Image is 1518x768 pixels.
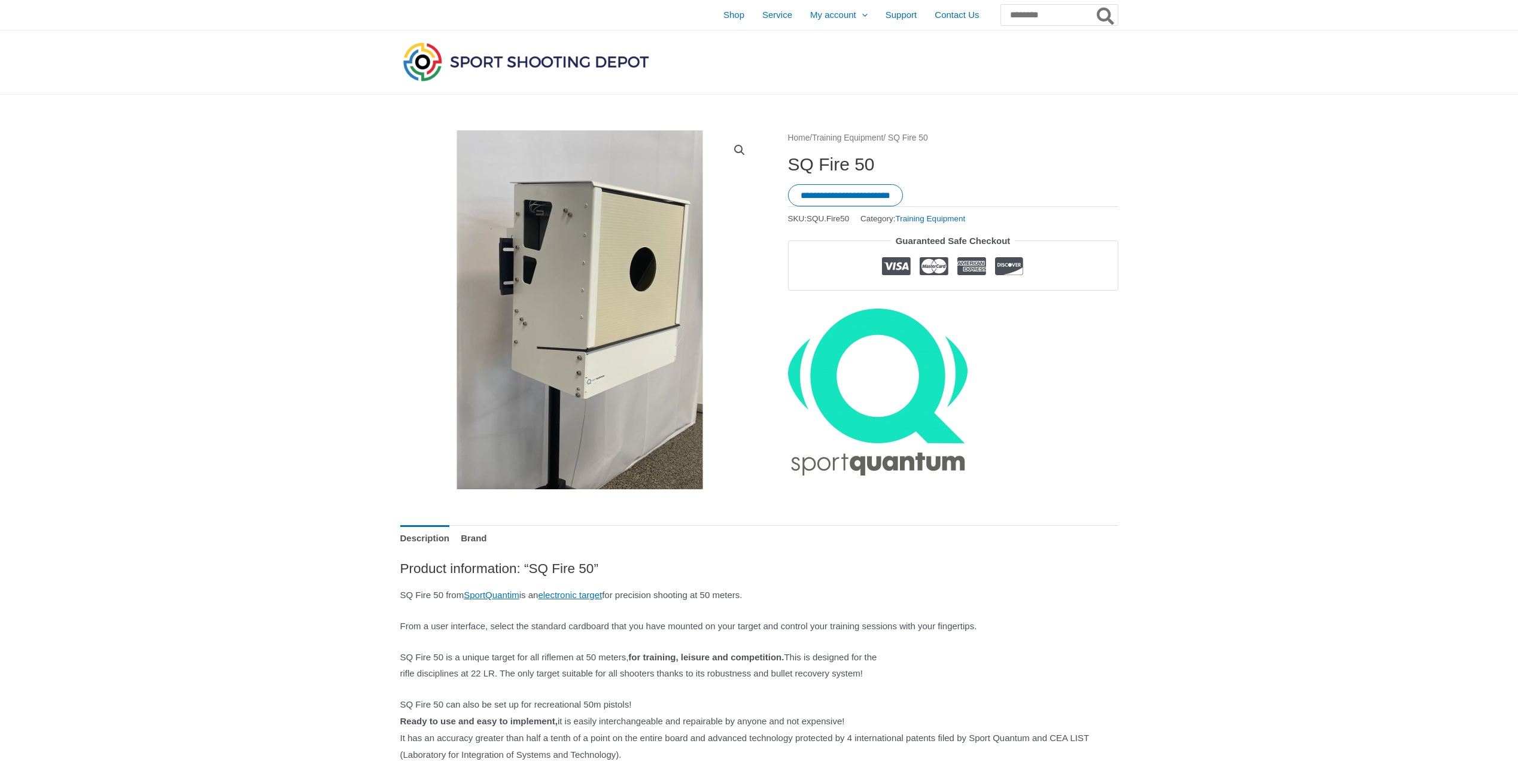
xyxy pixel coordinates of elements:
[788,154,1118,175] h1: SQ Fire 50
[860,211,965,226] span: Category:
[896,214,966,223] a: Training Equipment
[464,590,519,600] a: SportQuantim
[400,618,1118,635] p: From a user interface, select the standard cardboard that you have mounted on your target and con...
[538,590,602,600] a: electronic target
[729,139,750,161] a: View full-screen image gallery
[891,233,1015,249] legend: Guaranteed Safe Checkout
[400,587,1118,604] p: SQ Fire 50 from is an for precision shooting at 50 meters.
[1094,5,1118,25] button: Search
[812,133,883,142] a: Training Equipment
[400,716,558,726] strong: Ready to use and easy to implement,
[400,39,652,84] img: Sport Shooting Depot
[788,133,810,142] a: Home
[807,214,849,223] span: SQU.Fire50
[400,696,1118,763] p: SQ Fire 50 can also be set up for recreational 50m pistols! it is easily interchangeable and repa...
[400,525,450,551] a: Description
[628,652,784,662] strong: for training, leisure and competition.
[461,525,486,551] a: Brand
[400,649,1118,682] p: SQ Fire 50 is a unique target for all riflemen at 50 meters, This is designed for the rifle disci...
[788,211,850,226] span: SKU:
[788,130,1118,146] nav: Breadcrumb
[400,560,1118,577] h2: Product information: “SQ Fire 50”
[400,130,759,489] img: SQ Fire 50
[788,309,968,476] a: SportQuantum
